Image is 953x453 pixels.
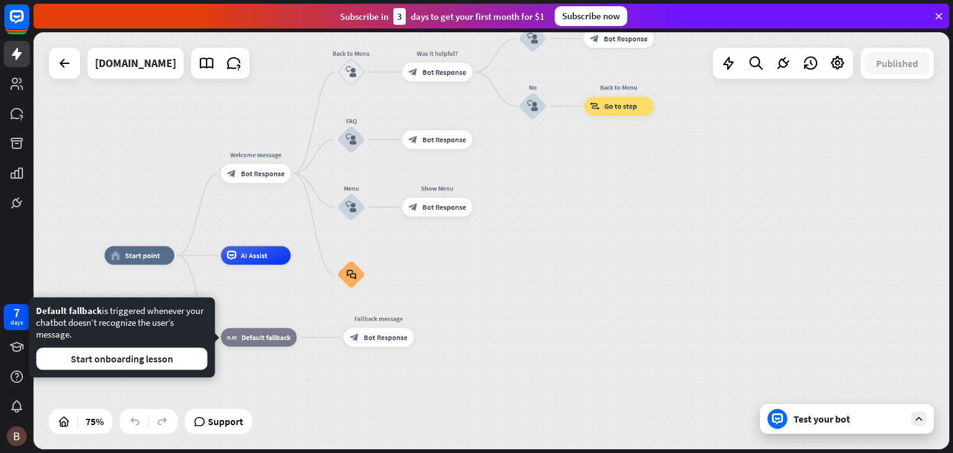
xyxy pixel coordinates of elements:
i: home_2 [110,251,120,260]
div: days [11,318,23,327]
i: block_user_input [346,134,357,145]
i: block_user_input [527,33,539,44]
i: block_bot_response [408,68,418,77]
span: Default fallback [241,333,291,342]
button: Open LiveChat chat widget [10,5,47,42]
i: block_user_input [527,101,539,112]
div: Was it helpful? [395,49,479,58]
div: Fallback message [337,314,421,323]
div: Back to Menu [577,83,661,92]
span: Go to step [604,101,637,110]
i: block_bot_response [408,135,418,144]
span: Default fallback [36,305,102,316]
div: Subscribe now [555,6,627,26]
div: No [505,83,561,92]
div: m-barber.com [95,48,176,79]
i: block_bot_response [408,202,418,212]
span: AI Assist [241,251,267,260]
div: 3 [393,8,406,25]
div: Test your bot [794,413,905,425]
i: block_bot_response [350,333,359,342]
i: block_user_input [346,202,357,213]
span: Bot Response [241,169,285,178]
span: Bot Response [423,202,467,212]
i: block_user_input [346,66,357,78]
div: Back to Menu [323,49,379,58]
i: block_bot_response [590,34,599,43]
span: Start point [125,251,160,260]
button: Published [865,52,929,74]
div: is triggered whenever your chatbot doesn’t recognize the user’s message. [36,305,207,370]
i: block_faq [346,269,356,280]
div: 75% [82,411,107,431]
span: Bot Response [364,333,408,342]
span: Bot Response [423,135,467,144]
div: FAQ [323,116,379,125]
span: Bot Response [604,34,648,43]
span: Support [208,411,243,431]
div: Subscribe in days to get your first month for $1 [340,8,545,25]
div: Menu [323,184,379,193]
div: Welcome message [214,150,298,159]
div: Show Menu [395,184,479,193]
a: 7 days [4,304,30,330]
i: block_fallback [227,333,237,342]
i: block_bot_response [227,169,236,178]
i: block_goto [590,101,600,110]
div: 7 [14,307,20,318]
span: Bot Response [423,68,467,77]
button: Start onboarding lesson [36,348,207,370]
